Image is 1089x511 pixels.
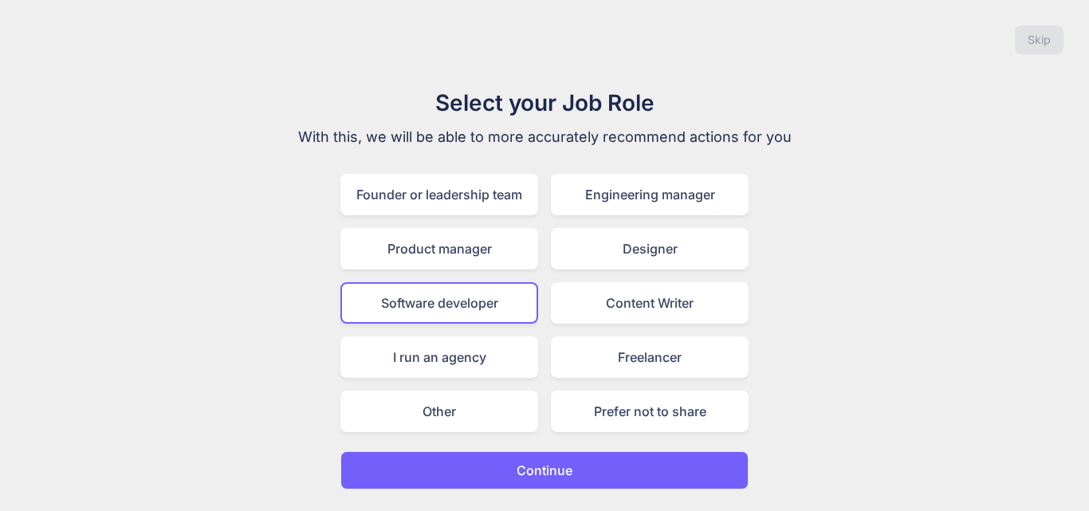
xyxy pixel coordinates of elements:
[551,282,749,324] div: Content Writer
[340,391,538,432] div: Other
[277,86,812,120] h1: Select your Job Role
[340,336,538,378] div: I run an agency
[551,174,749,215] div: Engineering manager
[551,228,749,269] div: Designer
[551,336,749,378] div: Freelancer
[277,126,812,148] p: With this, we will be able to more accurately recommend actions for you
[340,228,538,269] div: Product manager
[340,451,749,489] button: Continue
[1015,26,1063,54] button: Skip
[340,282,538,324] div: Software developer
[517,461,572,480] p: Continue
[551,391,749,432] div: Prefer not to share
[340,174,538,215] div: Founder or leadership team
